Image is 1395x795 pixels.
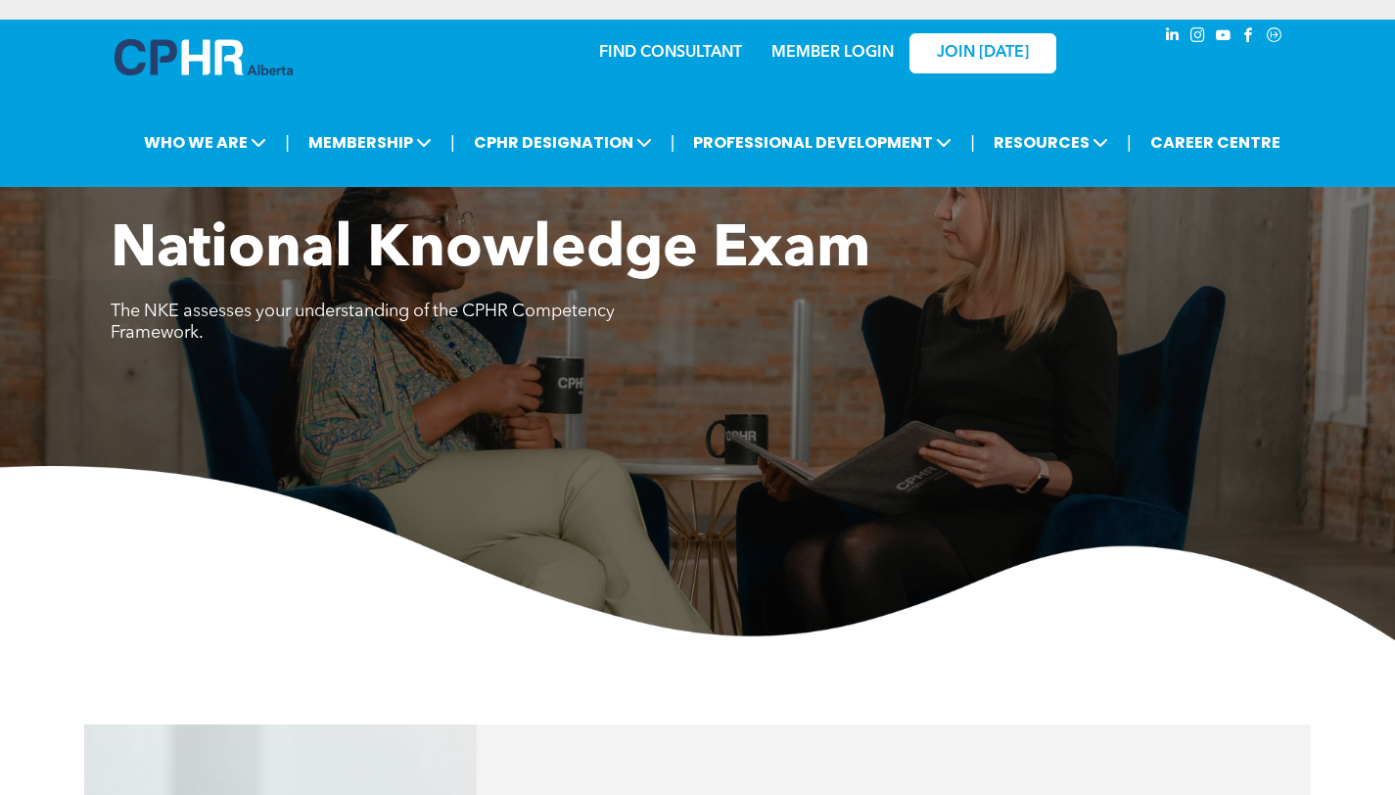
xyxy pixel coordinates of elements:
a: MEMBER LOGIN [771,45,894,61]
a: instagram [1187,24,1209,51]
a: Social network [1264,24,1285,51]
span: WHO WE ARE [138,124,272,161]
a: youtube [1213,24,1234,51]
img: A blue and white logo for cp alberta [115,39,293,75]
span: RESOURCES [988,124,1114,161]
a: facebook [1238,24,1260,51]
li: | [1127,122,1132,163]
span: CPHR DESIGNATION [468,124,658,161]
a: FIND CONSULTANT [599,45,742,61]
a: linkedin [1162,24,1184,51]
a: CAREER CENTRE [1144,124,1286,161]
li: | [450,122,455,163]
li: | [285,122,290,163]
span: National Knowledge Exam [111,221,870,280]
span: JOIN [DATE] [937,44,1029,63]
a: JOIN [DATE] [909,33,1056,73]
span: The NKE assesses your understanding of the CPHR Competency Framework. [111,303,615,342]
li: | [671,122,675,163]
span: MEMBERSHIP [302,124,438,161]
li: | [970,122,975,163]
span: PROFESSIONAL DEVELOPMENT [687,124,957,161]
